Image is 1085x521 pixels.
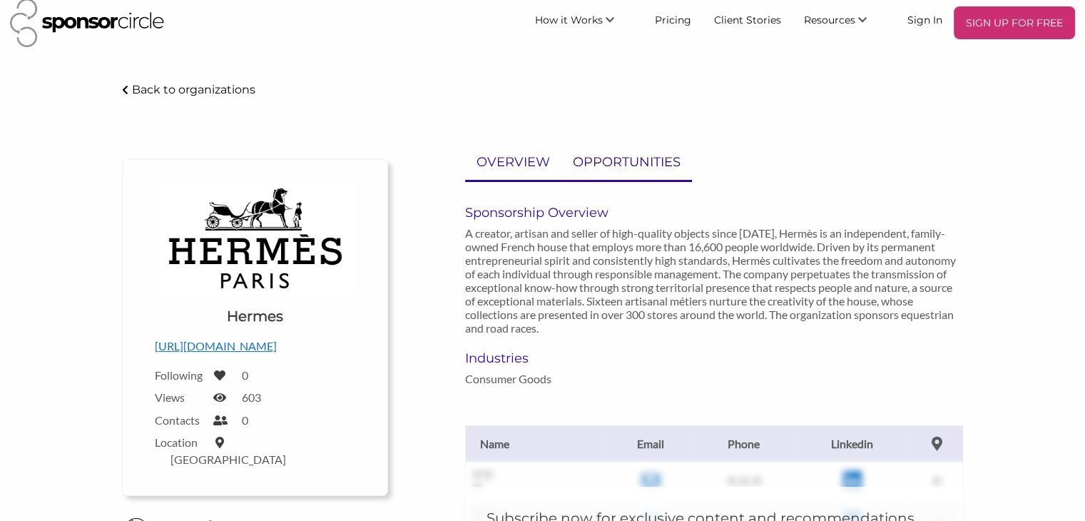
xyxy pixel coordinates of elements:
[794,425,911,462] th: Linkedin
[155,181,355,295] img: Logo
[227,306,283,326] h1: Hermes
[155,435,205,449] label: Location
[465,205,964,221] h6: Sponsorship Overview
[242,413,248,427] label: 0
[465,226,964,335] p: A creator, artisan and seller of high-quality objects since [DATE], Hermès is an independent, fam...
[170,452,286,466] label: [GEOGRAPHIC_DATA]
[242,368,248,382] label: 0
[465,350,617,366] h6: Industries
[465,425,608,462] th: Name
[465,372,617,385] p: Consumer Goods
[896,6,954,32] a: Sign In
[643,6,703,32] a: Pricing
[608,425,693,462] th: Email
[155,337,355,355] p: [URL][DOMAIN_NAME]
[524,6,643,39] li: How it Works
[155,368,205,382] label: Following
[703,6,793,32] a: Client Stories
[535,14,603,26] span: How it Works
[477,152,550,173] p: OVERVIEW
[804,14,855,26] span: Resources
[155,413,205,427] label: Contacts
[242,390,261,404] label: 603
[959,12,1069,34] p: SIGN UP FOR FREE
[132,83,255,96] p: Back to organizations
[693,425,794,462] th: Phone
[155,390,205,404] label: Views
[573,152,681,173] p: OPPORTUNITIES
[793,6,896,39] li: Resources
